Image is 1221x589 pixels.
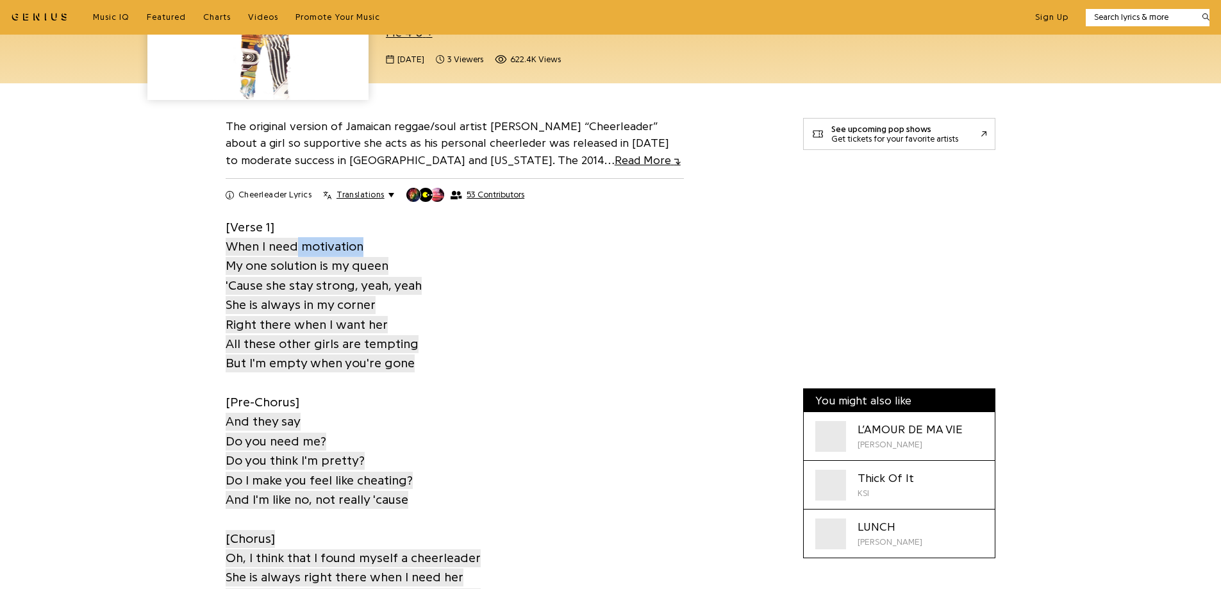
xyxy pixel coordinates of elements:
a: All these other girls are temptingBut I'm empty when you're gone [226,334,419,374]
span: 3 viewers [436,53,483,66]
div: LUNCH [858,518,922,536]
span: All these other girls are tempting But I'm empty when you're gone [226,335,419,372]
a: Cover art for LUNCH by Billie EilishLUNCH[PERSON_NAME] [804,510,995,558]
div: Cover art for Thick Of It by KSI [815,470,846,501]
span: Videos [248,13,278,21]
span: And they say Do you need me? Do you think I'm pretty? Do I make you feel like cheating? [226,413,413,489]
div: See upcoming pop shows [831,124,958,134]
button: Sign Up [1035,12,1068,23]
a: Music IQ [93,12,129,23]
a: And they sayDo you need me?Do you think I'm pretty?Do I make you feel like cheating? [226,412,413,490]
a: The original version of Jamaican reggae/soul artist [PERSON_NAME] “Cheerleader” about a girl so s... [226,120,681,167]
span: [DATE] [397,53,424,66]
a: Featured [147,12,186,23]
span: Promote Your Music [295,13,380,21]
span: 622,356 views [495,53,561,66]
a: Cover art for L’AMOUR DE MA VIE by Billie EilishL’AMOUR DE MA VIE[PERSON_NAME] [804,412,995,461]
div: [PERSON_NAME] [858,536,922,549]
span: 622.4K views [510,53,561,66]
div: KSI [858,487,914,500]
h2: Cheerleader Lyrics [238,189,311,201]
a: Videos [248,12,278,23]
div: Get tickets for your favorite artists [831,134,958,144]
div: L’AMOUR DE MA VIE [858,421,963,438]
span: 3 viewers [447,53,483,66]
span: 53 Contributors [467,190,524,200]
span: Read More [615,154,681,166]
span: Translations [336,189,384,201]
span: Charts [203,13,231,21]
span: Music IQ [93,13,129,21]
button: 53 Contributors [406,187,524,203]
a: Promote Your Music [295,12,380,23]
button: Translations [323,189,394,201]
div: Cover art for LUNCH by Billie Eilish [815,518,846,549]
div: Cover art for L’AMOUR DE MA VIE by Billie Eilish [815,421,846,452]
a: When I need motivationMy one solution is my queen'Cause she stay strong, yeah, yeahShe is always ... [226,236,422,335]
a: Cover art for Thick Of It by KSIThick Of ItKSI [804,461,995,510]
div: You might also like [804,389,995,412]
span: Featured [147,13,186,21]
a: Charts [203,12,231,23]
input: Search lyrics & more [1086,11,1194,24]
a: Me 4 U [386,27,433,38]
div: [PERSON_NAME] [858,438,963,451]
a: See upcoming pop showsGet tickets for your favorite artists [803,118,995,150]
span: When I need motivation My one solution is my queen 'Cause she stay strong, yeah, yeah She is alwa... [226,238,422,333]
div: Thick Of It [858,470,914,487]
